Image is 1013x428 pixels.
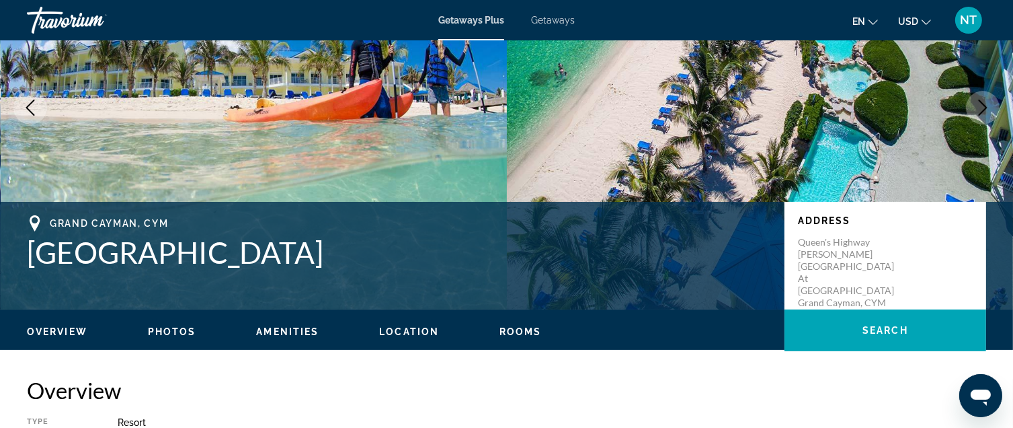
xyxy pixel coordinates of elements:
[959,374,1002,417] iframe: Bouton de lancement de la fenêtre de messagerie
[798,236,905,309] p: Queen's Highway [PERSON_NAME][GEOGRAPHIC_DATA] at [GEOGRAPHIC_DATA] Grand Cayman, CYM
[379,326,439,337] span: Location
[148,326,196,338] button: Photos
[118,417,986,428] div: Resort
[379,326,439,338] button: Location
[499,326,542,337] span: Rooms
[961,13,977,27] span: NT
[852,16,865,27] span: en
[27,417,84,428] div: Type
[27,235,771,270] h1: [GEOGRAPHIC_DATA]
[27,3,161,38] a: Travorium
[27,326,87,338] button: Overview
[852,11,878,31] button: Change language
[27,326,87,337] span: Overview
[898,16,918,27] span: USD
[148,326,196,337] span: Photos
[898,11,931,31] button: Change currency
[499,326,542,338] button: Rooms
[13,91,47,124] button: Previous image
[784,310,986,351] button: Search
[438,15,504,26] a: Getaways Plus
[951,6,986,34] button: User Menu
[256,326,319,338] button: Amenities
[798,215,973,226] p: Address
[27,377,986,404] h2: Overview
[531,15,575,26] a: Getaways
[966,91,1000,124] button: Next image
[50,218,169,229] span: Grand Cayman, CYM
[256,326,319,337] span: Amenities
[862,325,908,336] span: Search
